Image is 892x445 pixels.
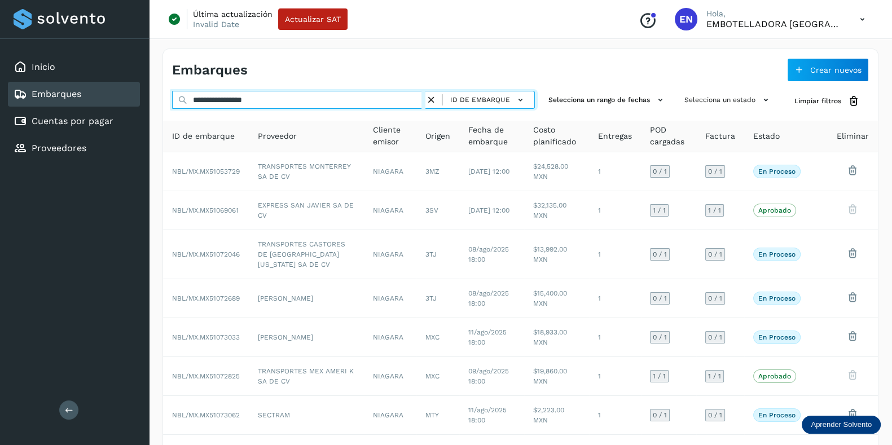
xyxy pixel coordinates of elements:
[758,168,796,175] p: En proceso
[589,230,641,279] td: 1
[468,124,515,148] span: Fecha de embarque
[172,372,240,380] span: NBL/MX.MX51072825
[708,207,721,214] span: 1 / 1
[524,191,589,230] td: $32,135.00 MXN
[172,294,240,302] span: NBL/MX.MX51072689
[524,152,589,191] td: $24,528.00 MXN
[364,357,416,396] td: NIAGARA
[653,168,667,175] span: 0 / 1
[416,396,459,435] td: MTY
[758,411,796,419] p: En proceso
[8,109,140,134] div: Cuentas por pagar
[650,124,687,148] span: POD cargadas
[708,373,721,380] span: 1 / 1
[249,230,364,279] td: TRANSPORTES CASTORES DE [GEOGRAPHIC_DATA][US_STATE] SA DE CV
[364,191,416,230] td: NIAGARA
[758,294,796,302] p: En proceso
[249,279,364,318] td: [PERSON_NAME]
[8,55,140,80] div: Inicio
[364,396,416,435] td: NIAGARA
[373,124,407,148] span: Cliente emisor
[706,9,842,19] p: Hola,
[364,279,416,318] td: NIAGARA
[193,9,273,19] p: Última actualización
[8,82,140,107] div: Embarques
[589,152,641,191] td: 1
[708,168,722,175] span: 0 / 1
[364,152,416,191] td: NIAGARA
[758,250,796,258] p: En proceso
[653,207,666,214] span: 1 / 1
[172,168,240,175] span: NBL/MX.MX51053729
[468,168,509,175] span: [DATE] 12:00
[705,130,735,142] span: Factura
[8,136,140,161] div: Proveedores
[811,420,872,429] p: Aprender Solvento
[787,58,869,82] button: Crear nuevos
[468,206,509,214] span: [DATE] 12:00
[468,367,509,385] span: 09/ago/2025 18:00
[544,91,671,109] button: Selecciona un rango de fechas
[468,289,509,307] span: 08/ago/2025 18:00
[416,318,459,357] td: MXC
[447,92,530,108] button: ID de embarque
[468,406,507,424] span: 11/ago/2025 18:00
[450,95,510,105] span: ID de embarque
[524,230,589,279] td: $13,992.00 MXN
[810,66,862,74] span: Crear nuevos
[416,152,459,191] td: 3MZ
[533,124,580,148] span: Costo planificado
[278,8,348,30] button: Actualizar SAT
[598,130,632,142] span: Entregas
[653,334,667,341] span: 0 / 1
[32,89,81,99] a: Embarques
[524,357,589,396] td: $19,860.00 MXN
[249,396,364,435] td: SECTRAM
[172,333,240,341] span: NBL/MX.MX51073033
[706,19,842,29] p: EMBOTELLADORA NIAGARA DE MEXICO
[172,250,240,258] span: NBL/MX.MX51072046
[758,333,796,341] p: En proceso
[172,62,248,78] h4: Embarques
[589,396,641,435] td: 1
[753,130,780,142] span: Estado
[416,191,459,230] td: 3SV
[364,318,416,357] td: NIAGARA
[837,130,869,142] span: Eliminar
[249,191,364,230] td: EXPRESS SAN JAVIER SA DE CV
[758,206,791,214] p: Aprobado
[708,295,722,302] span: 0 / 1
[172,206,239,214] span: NBL/MX.MX51069061
[524,279,589,318] td: $15,400.00 MXN
[785,91,869,112] button: Limpiar filtros
[653,373,666,380] span: 1 / 1
[416,230,459,279] td: 3TJ
[708,334,722,341] span: 0 / 1
[425,130,450,142] span: Origen
[258,130,297,142] span: Proveedor
[589,357,641,396] td: 1
[416,279,459,318] td: 3TJ
[802,416,881,434] div: Aprender Solvento
[32,116,113,126] a: Cuentas por pagar
[524,396,589,435] td: $2,223.00 MXN
[364,230,416,279] td: NIAGARA
[589,318,641,357] td: 1
[524,318,589,357] td: $18,933.00 MXN
[794,96,841,106] span: Limpiar filtros
[468,245,509,263] span: 08/ago/2025 18:00
[708,251,722,258] span: 0 / 1
[249,152,364,191] td: TRANSPORTES MONTERREY SA DE CV
[193,19,239,29] p: Invalid Date
[758,372,791,380] p: Aprobado
[708,412,722,418] span: 0 / 1
[468,328,507,346] span: 11/ago/2025 18:00
[653,251,667,258] span: 0 / 1
[249,357,364,396] td: TRANSPORTES MEX AMERI K SA DE CV
[653,412,667,418] span: 0 / 1
[172,411,240,419] span: NBL/MX.MX51073062
[416,357,459,396] td: MXC
[32,61,55,72] a: Inicio
[653,295,667,302] span: 0 / 1
[680,91,776,109] button: Selecciona un estado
